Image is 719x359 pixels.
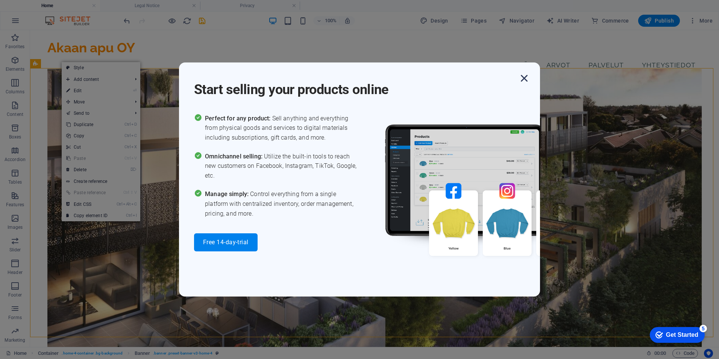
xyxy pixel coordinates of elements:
span: Free 14-day-trial [203,239,249,245]
span: Control everything from a single platform with centralized inventory, order management, pricing, ... [205,189,359,218]
span: Omnichannel selling: [205,153,264,160]
h1: Start selling your products online [194,71,517,99]
span: Sell anything and everything from physical goods and services to digital materials including subs... [205,114,359,143]
div: Get Started 5 items remaining, 0% complete [6,4,61,20]
span: Perfect for any product: [205,115,272,122]
img: promo_image.png [373,114,598,278]
div: Get Started [22,8,55,15]
button: Free 14-day-trial [194,233,258,251]
div: 5 [56,2,63,9]
span: Manage simply: [205,190,250,198]
span: Utilize the built-in tools to reach new customers on Facebook, Instagram, TikTok, Google, etc. [205,152,359,181]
